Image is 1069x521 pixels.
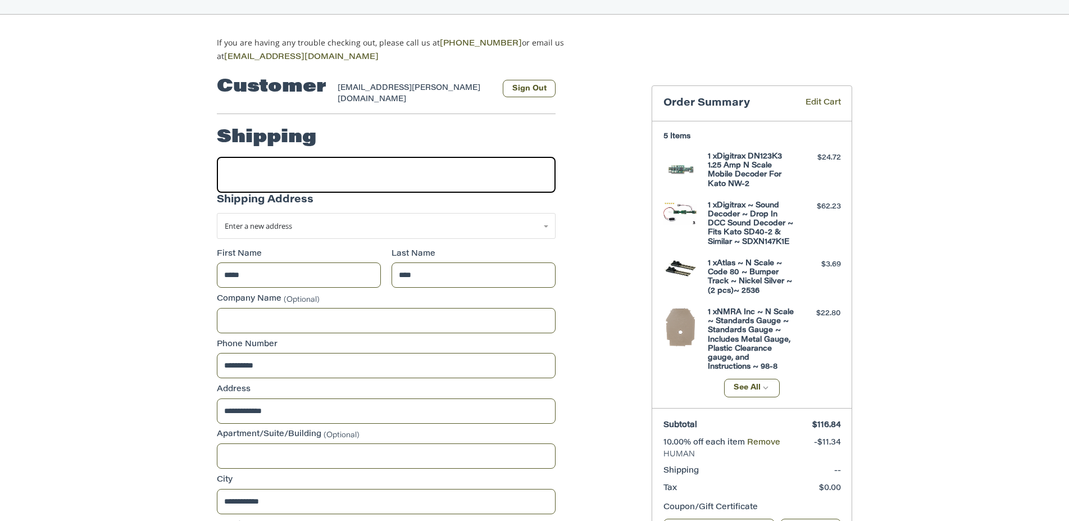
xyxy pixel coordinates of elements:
label: Phone Number [217,339,556,351]
label: Last Name [392,248,556,260]
label: Address [217,384,556,396]
span: -$11.34 [814,439,841,447]
span: 10.00% off each item [663,439,747,447]
h4: 1 x NMRA Inc ~ N Scale ~ Standards Gauge ~ Standards Gauge ~ Includes Metal Gauge, Plastic Cleara... [708,308,794,372]
div: $62.23 [797,201,841,212]
p: If you are having any trouble checking out, please call us at or email us at [217,37,599,64]
span: Tax [663,484,677,492]
h3: Order Summary [663,97,789,110]
h3: 5 Items [663,132,841,141]
h4: 1 x Digitrax DN123K3 1.25 Amp N Scale Mobile Decoder For Kato NW-2 [708,152,794,189]
small: (Optional) [284,296,320,303]
span: $0.00 [819,484,841,492]
a: Remove [747,439,780,447]
a: [EMAIL_ADDRESS][DOMAIN_NAME] [224,53,379,61]
div: $3.69 [797,259,841,270]
h4: 1 x Atlas ~ N Scale ~ Code 80 ~ Bumper Track ~ Nickel Silver ~ (2 pcs)~ 2536 [708,259,794,296]
h4: 1 x Digitrax ~ Sound Decoder ~ Drop In DCC Sound Decoder ~ Fits Kato SD40-2 & Similar ~ SDXN147K1E [708,201,794,247]
span: $116.84 [812,422,841,429]
a: Enter or select a different address [217,213,556,239]
span: Shipping [663,467,699,475]
a: Edit Cart [789,97,841,110]
div: [EMAIL_ADDRESS][PERSON_NAME][DOMAIN_NAME] [338,83,492,105]
h2: Customer [217,76,326,98]
label: First Name [217,248,381,260]
small: (Optional) [324,432,360,439]
label: Company Name [217,293,556,305]
button: See All [724,379,780,397]
div: $22.80 [797,308,841,319]
div: Coupon/Gift Certificate [663,502,841,514]
span: Enter a new address [225,221,292,231]
button: Sign Out [503,80,556,97]
label: City [217,474,556,486]
legend: Shipping Address [217,193,313,214]
label: Apartment/Suite/Building [217,429,556,441]
h2: Shipping [217,126,316,149]
div: $24.72 [797,152,841,164]
a: [PHONE_NUMBER] [440,40,522,48]
span: HUMAN [663,449,841,460]
span: -- [834,467,841,475]
span: Subtotal [663,422,697,429]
